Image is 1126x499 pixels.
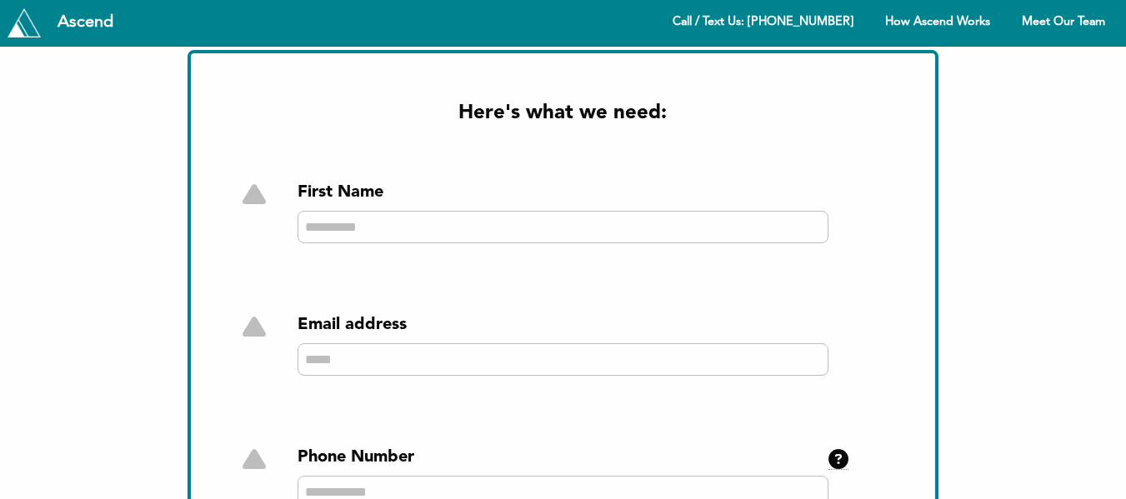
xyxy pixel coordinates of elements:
[298,446,828,469] div: Phone Number
[871,7,1004,39] a: How Ascend Works
[658,7,868,39] a: Call / Text Us: [PHONE_NUMBER]
[1008,7,1119,39] a: Meet Our Team
[298,181,828,204] div: First Name
[8,8,41,37] img: Tryascend.com
[44,14,127,31] div: Ascend
[298,313,828,337] div: Email address
[244,100,882,128] h2: Here's what we need:
[3,4,131,41] a: Tryascend.com Ascend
